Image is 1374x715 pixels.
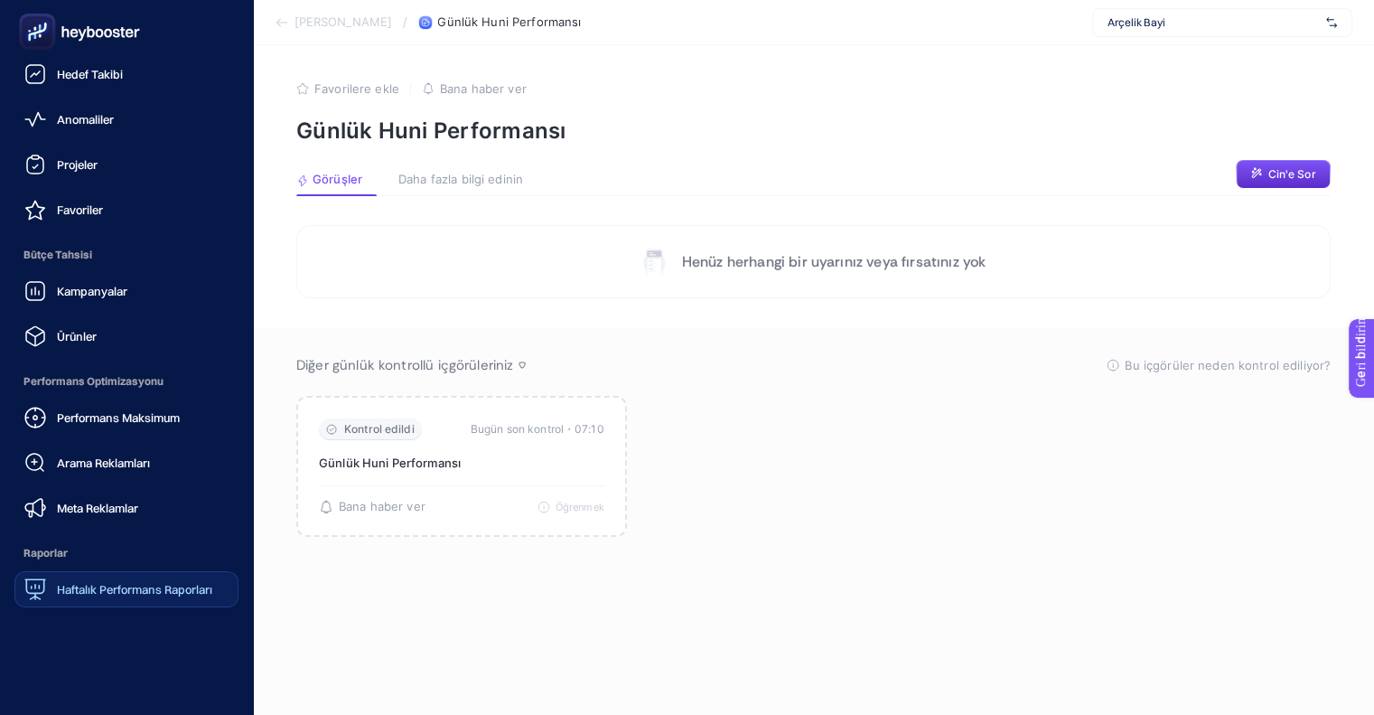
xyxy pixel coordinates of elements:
font: Görüşler [313,172,362,186]
a: Meta Reklamlar [14,490,238,526]
a: Kampanyalar [14,273,238,309]
a: Projeler [14,146,238,183]
font: Henüz herhangi bir uyarınız veya fırsatınız yok [682,252,986,271]
font: Öğrenmek [556,501,604,513]
font: Günlük Huni Performansı [319,456,461,470]
a: Favoriler [14,192,238,228]
font: Diğer günlük kontrollü içgörüleriniz [296,356,513,374]
font: Performans Maksimum [57,410,180,425]
font: Anomaliler [57,112,114,127]
font: Bana haber ver [440,81,527,96]
button: Öğrenmek [537,501,604,513]
font: Günlük Huni Performansı [296,118,566,144]
button: Bana haber ver [319,500,425,514]
a: Hedef Takibi [14,56,238,92]
img: svg%3e [1326,14,1337,32]
font: Bütçe Tahsisi [23,248,92,261]
font: Bana haber ver [339,499,425,513]
font: Arama Reklamları [57,456,150,470]
a: Anomaliler [14,101,238,137]
button: Favorilere ekle [296,81,399,96]
font: Arçelik Bayi [1108,15,1165,29]
font: Favoriler [57,202,103,217]
font: Cin'e Sor [1267,167,1315,181]
font: / [404,14,408,29]
font: Favorilere ekle [314,81,399,96]
font: Kontrol edildi [344,422,415,436]
button: Bana haber ver [422,81,527,96]
font: Kampanyalar [57,284,127,298]
a: Ürünler [14,318,238,354]
font: Performans Optimizasyonu [23,374,164,388]
a: Haftalık Performans Raporları [14,571,238,607]
font: Raporlar [23,546,68,560]
font: Günlük Huni Performansı [438,14,582,29]
button: Cin'e Sor [1236,160,1331,189]
font: Meta Reklamlar [57,501,138,515]
font: Ürünler [57,329,97,343]
font: Hedef Takibi [57,67,123,81]
font: Projeler [57,157,98,172]
a: Performans Maksimum [14,400,238,436]
a: Arama Reklamları [14,445,238,481]
font: Bugün son kontrol・07:10 [471,422,604,436]
font: Geri bildirim [11,5,83,19]
font: Daha fazla bilgi edinin [398,172,523,186]
font: Haftalık Performans Raporları [57,582,212,597]
font: [PERSON_NAME] [294,14,393,29]
section: Pasif İçgörü Paketleri [296,396,1331,537]
font: Bu içgörüler neden kontrol ediliyor? [1125,358,1331,372]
